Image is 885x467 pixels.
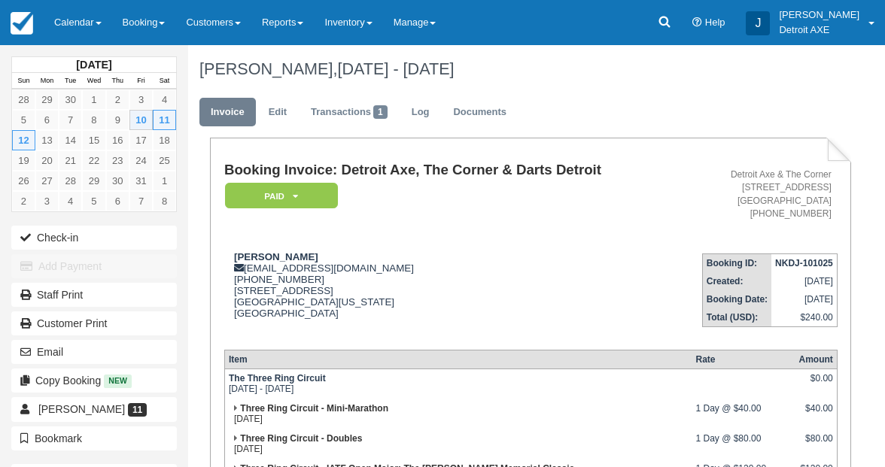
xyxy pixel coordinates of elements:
[400,98,441,127] a: Log
[771,290,837,308] td: [DATE]
[59,89,82,110] a: 30
[35,89,59,110] a: 29
[798,373,832,396] div: $0.00
[681,168,831,220] address: Detroit Axe & The Corner [STREET_ADDRESS] [GEOGRAPHIC_DATA] [PHONE_NUMBER]
[199,98,256,127] a: Invoice
[35,73,59,89] th: Mon
[11,12,33,35] img: checkfront-main-nav-mini-logo.png
[153,110,176,130] a: 11
[38,403,125,415] span: [PERSON_NAME]
[779,23,859,38] p: Detroit AXE
[240,403,388,414] strong: Three Ring Circuit - Mini-Marathon
[59,150,82,171] a: 21
[692,18,702,28] i: Help
[11,426,177,450] button: Bookmark
[224,182,333,210] a: Paid
[129,110,153,130] a: 10
[106,150,129,171] a: 23
[82,171,105,191] a: 29
[240,433,362,444] strong: Three Ring Circuit - Doubles
[12,130,35,150] a: 12
[104,375,132,387] span: New
[82,89,105,110] a: 1
[129,89,153,110] a: 3
[128,403,147,417] span: 11
[337,59,454,78] span: [DATE] - [DATE]
[224,350,692,369] th: Item
[692,429,795,459] td: 1 Day @ $80.00
[11,311,177,335] a: Customer Print
[59,191,82,211] a: 4
[229,373,326,384] strong: The Three Ring Circuit
[11,368,177,393] button: Copy Booking New
[35,110,59,130] a: 6
[59,171,82,191] a: 28
[76,59,111,71] strong: [DATE]
[702,272,771,290] th: Created:
[82,150,105,171] a: 22
[225,183,338,209] em: Paid
[373,105,388,119] span: 1
[224,369,692,400] td: [DATE] - [DATE]
[153,89,176,110] a: 4
[153,191,176,211] a: 8
[129,73,153,89] th: Fri
[442,98,518,127] a: Documents
[12,191,35,211] a: 2
[59,73,82,89] th: Tue
[705,17,725,28] span: Help
[779,8,859,23] p: [PERSON_NAME]
[129,130,153,150] a: 17
[106,73,129,89] th: Thu
[224,162,675,178] h1: Booking Invoice: Detroit Axe, The Corner & Darts Detroit
[771,308,837,327] td: $240.00
[82,191,105,211] a: 5
[692,399,795,429] td: 1 Day @ $40.00
[798,403,832,426] div: $40.00
[35,150,59,171] a: 20
[12,150,35,171] a: 19
[199,60,841,78] h1: [PERSON_NAME],
[11,340,177,364] button: Email
[12,73,35,89] th: Sun
[129,171,153,191] a: 31
[106,89,129,110] a: 2
[35,130,59,150] a: 13
[82,110,105,130] a: 8
[234,251,318,262] strong: [PERSON_NAME]
[153,150,176,171] a: 25
[692,350,795,369] th: Rate
[106,191,129,211] a: 6
[35,191,59,211] a: 3
[59,130,82,150] a: 14
[11,254,177,278] button: Add Payment
[11,226,177,250] button: Check-in
[224,399,692,429] td: [DATE]
[798,433,832,456] div: $80.00
[12,89,35,110] a: 28
[12,110,35,130] a: 5
[702,253,771,272] th: Booking ID:
[257,98,298,127] a: Edit
[224,429,692,459] td: [DATE]
[775,258,833,268] strong: NKDJ-101025
[11,283,177,307] a: Staff Print
[702,290,771,308] th: Booking Date:
[129,191,153,211] a: 7
[82,130,105,150] a: 15
[106,171,129,191] a: 30
[795,350,837,369] th: Amount
[129,150,153,171] a: 24
[153,171,176,191] a: 1
[300,98,399,127] a: Transactions1
[702,308,771,327] th: Total (USD):
[12,171,35,191] a: 26
[106,130,129,150] a: 16
[11,397,177,421] a: [PERSON_NAME] 11
[106,110,129,130] a: 9
[35,171,59,191] a: 27
[153,130,176,150] a: 18
[224,251,675,338] div: [EMAIL_ADDRESS][DOMAIN_NAME] [PHONE_NUMBER] [STREET_ADDRESS] [GEOGRAPHIC_DATA][US_STATE] [GEOGRAP...
[771,272,837,290] td: [DATE]
[59,110,82,130] a: 7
